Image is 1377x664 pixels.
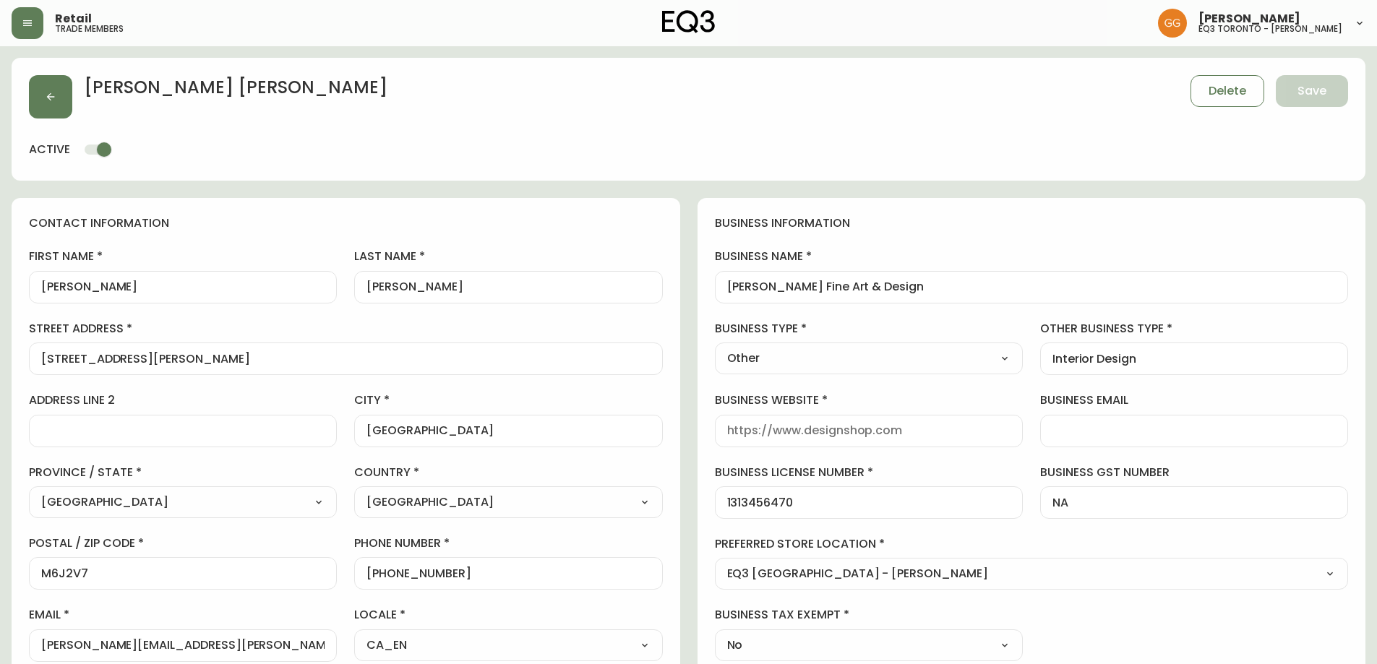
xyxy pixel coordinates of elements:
label: business website [715,392,1023,408]
h4: contact information [29,215,663,231]
label: postal / zip code [29,535,337,551]
img: logo [662,10,716,33]
label: street address [29,321,663,337]
label: business license number [715,465,1023,480]
label: business email [1040,392,1348,408]
label: country [354,465,662,480]
label: first name [29,249,337,264]
label: business tax exempt [715,607,1023,623]
button: Delete [1191,75,1264,107]
span: Delete [1209,83,1246,99]
span: Retail [55,13,92,25]
label: preferred store location [715,536,1349,552]
label: phone number [354,535,662,551]
label: business gst number [1040,465,1348,480]
label: province / state [29,465,337,480]
label: locale [354,607,662,623]
label: city [354,392,662,408]
label: address line 2 [29,392,337,408]
img: dbfc93a9366efef7dcc9a31eef4d00a7 [1158,9,1187,38]
h2: [PERSON_NAME] [PERSON_NAME] [84,75,387,107]
h5: trade members [55,25,124,33]
h4: business information [715,215,1349,231]
label: last name [354,249,662,264]
h4: active [29,142,70,158]
span: [PERSON_NAME] [1198,13,1300,25]
input: https://www.designshop.com [727,424,1011,438]
label: email [29,607,337,623]
label: other business type [1040,321,1348,337]
label: business name [715,249,1349,264]
h5: eq3 toronto - [PERSON_NAME] [1198,25,1342,33]
label: business type [715,321,1023,337]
